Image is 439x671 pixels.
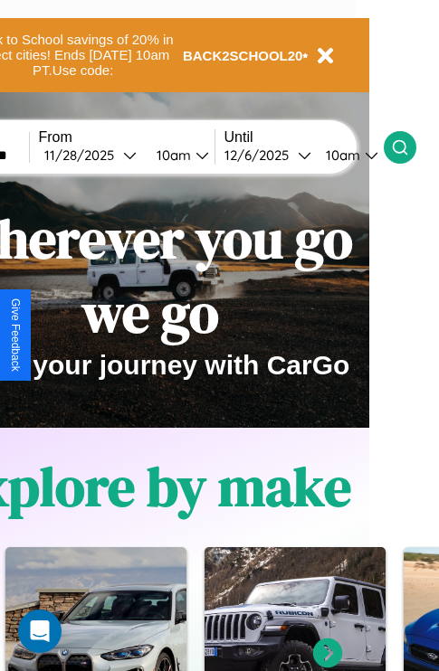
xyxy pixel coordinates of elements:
button: 10am [142,146,215,165]
b: BACK2SCHOOL20 [183,48,303,63]
div: 11 / 28 / 2025 [44,146,123,164]
div: 10am [148,146,196,164]
label: Until [224,129,384,146]
div: 10am [317,146,365,164]
div: Give Feedback [9,298,22,372]
button: 10am [311,146,384,165]
label: From [39,129,215,146]
div: Open Intercom Messenger [18,610,62,653]
button: 11/28/2025 [39,146,142,165]
div: 12 / 6 / 2025 [224,146,298,164]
